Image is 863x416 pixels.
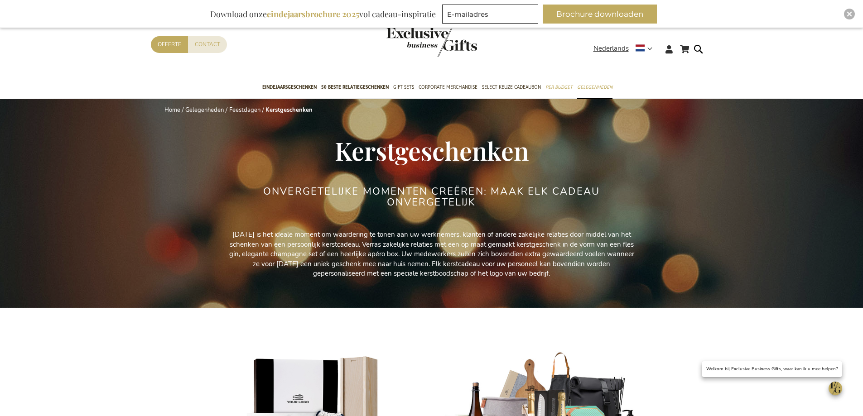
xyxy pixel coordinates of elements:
[321,82,389,92] span: 50 beste relatiegeschenken
[386,27,477,57] img: Exclusive Business gifts logo
[164,106,180,114] a: Home
[442,5,538,24] input: E-mailadres
[262,186,602,208] h2: ONVERGETELIJKE MOMENTEN CREËREN: MAAK ELK CADEAU ONVERGETELIJK
[482,82,541,92] span: Select Keuze Cadeaubon
[185,106,224,114] a: Gelegenheden
[442,5,541,26] form: marketing offers and promotions
[593,43,629,54] span: Nederlands
[847,11,852,17] img: Close
[419,82,477,92] span: Corporate Merchandise
[229,106,260,114] a: Feestdagen
[593,43,658,54] div: Nederlands
[188,36,227,53] a: Contact
[335,134,529,167] span: Kerstgeschenken
[844,9,855,19] div: Close
[262,82,317,92] span: Eindejaarsgeschenken
[151,36,188,53] a: Offerte
[386,27,432,57] a: store logo
[577,82,612,92] span: Gelegenheden
[543,5,657,24] button: Brochure downloaden
[545,82,573,92] span: Per Budget
[265,106,313,114] strong: Kerstgeschenken
[206,5,440,24] div: Download onze vol cadeau-inspiratie
[393,82,414,92] span: Gift Sets
[228,230,636,278] p: [DATE] is het ideale moment om waardering te tonen aan uw werknemers, klanten of andere zakelijke...
[267,9,359,19] b: eindejaarsbrochure 2025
